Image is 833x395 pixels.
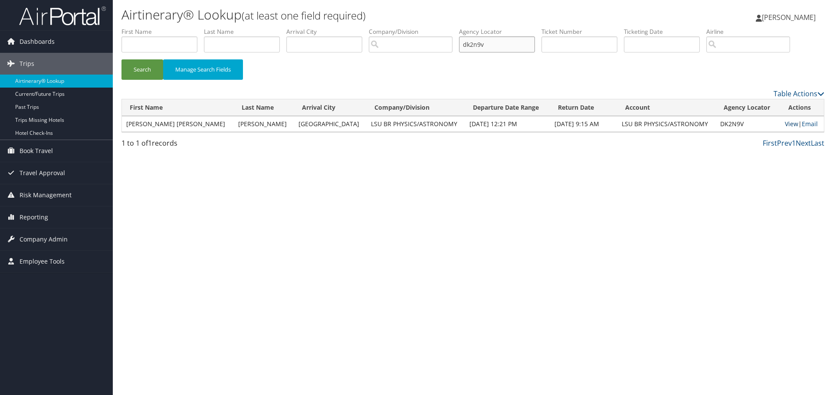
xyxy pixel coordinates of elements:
[774,89,824,98] a: Table Actions
[541,27,624,36] label: Ticket Number
[121,6,590,24] h1: Airtinerary® Lookup
[163,59,243,80] button: Manage Search Fields
[20,140,53,162] span: Book Travel
[796,138,811,148] a: Next
[242,8,366,23] small: (at least one field required)
[234,99,294,116] th: Last Name: activate to sort column ascending
[20,53,34,75] span: Trips
[20,251,65,272] span: Employee Tools
[122,99,234,116] th: First Name: activate to sort column ascending
[792,138,796,148] a: 1
[802,120,818,128] a: Email
[20,206,48,228] span: Reporting
[19,6,106,26] img: airportal-logo.png
[550,116,617,132] td: [DATE] 9:15 AM
[762,13,816,22] span: [PERSON_NAME]
[777,138,792,148] a: Prev
[204,27,286,36] label: Last Name
[367,116,466,132] td: LSU BR PHYSICS/ASTRONOMY
[122,116,234,132] td: [PERSON_NAME] [PERSON_NAME]
[756,4,824,30] a: [PERSON_NAME]
[20,31,55,52] span: Dashboards
[624,27,706,36] label: Ticketing Date
[716,99,781,116] th: Agency Locator: activate to sort column ascending
[465,99,550,116] th: Departure Date Range: activate to sort column ascending
[781,99,824,116] th: Actions
[294,99,366,116] th: Arrival City: activate to sort column ascending
[286,27,369,36] label: Arrival City
[716,116,781,132] td: DK2N9V
[781,116,824,132] td: |
[294,116,366,132] td: [GEOGRAPHIC_DATA]
[550,99,617,116] th: Return Date: activate to sort column ascending
[617,116,716,132] td: LSU BR PHYSICS/ASTRONOMY
[20,162,65,184] span: Travel Approval
[459,27,541,36] label: Agency Locator
[20,229,68,250] span: Company Admin
[121,27,204,36] label: First Name
[763,138,777,148] a: First
[369,27,459,36] label: Company/Division
[811,138,824,148] a: Last
[785,120,798,128] a: View
[20,184,72,206] span: Risk Management
[465,116,550,132] td: [DATE] 12:21 PM
[367,99,466,116] th: Company/Division
[234,116,294,132] td: [PERSON_NAME]
[617,99,716,116] th: Account: activate to sort column ascending
[706,27,797,36] label: Airline
[121,138,288,153] div: 1 to 1 of records
[148,138,152,148] span: 1
[121,59,163,80] button: Search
